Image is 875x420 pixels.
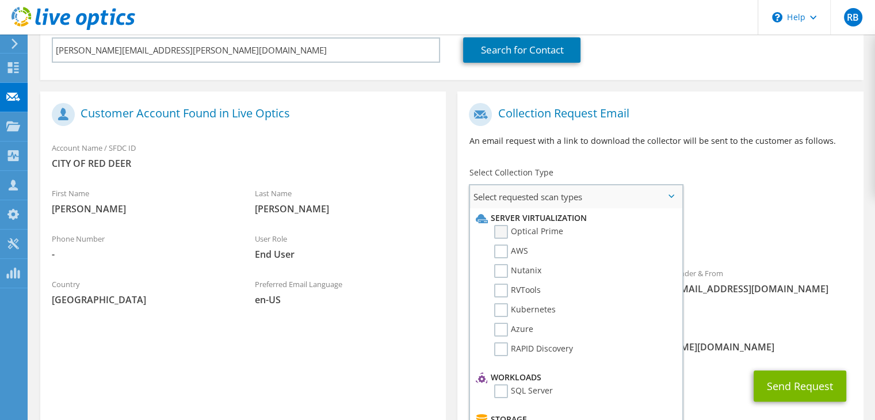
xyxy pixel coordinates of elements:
[494,384,553,398] label: SQL Server
[469,103,846,126] h1: Collection Request Email
[470,185,682,208] span: Select requested scan types
[40,227,243,266] div: Phone Number
[40,272,243,312] div: Country
[40,136,446,175] div: Account Name / SFDC ID
[243,227,446,266] div: User Role
[494,284,541,297] label: RVTools
[457,261,660,314] div: To
[243,181,446,221] div: Last Name
[255,248,435,261] span: End User
[52,248,232,261] span: -
[494,245,528,258] label: AWS
[672,282,852,295] span: [EMAIL_ADDRESS][DOMAIN_NAME]
[52,203,232,215] span: [PERSON_NAME]
[660,261,863,301] div: Sender & From
[473,211,676,225] li: Server Virtualization
[52,103,429,126] h1: Customer Account Found in Live Optics
[772,12,782,22] svg: \n
[457,319,863,359] div: CC & Reply To
[494,323,533,337] label: Azure
[255,203,435,215] span: [PERSON_NAME]
[52,293,232,306] span: [GEOGRAPHIC_DATA]
[463,37,580,63] a: Search for Contact
[844,8,862,26] span: RB
[494,225,563,239] label: Optical Prime
[243,272,446,312] div: Preferred Email Language
[494,342,573,356] label: RAPID Discovery
[52,157,434,170] span: CITY OF RED DEER
[473,371,676,384] li: Workloads
[494,264,541,278] label: Nutanix
[494,303,556,317] label: Kubernetes
[255,293,435,306] span: en-US
[40,181,243,221] div: First Name
[457,213,863,255] div: Requested Collections
[469,167,553,178] label: Select Collection Type
[469,135,851,147] p: An email request with a link to download the collector will be sent to the customer as follows.
[754,371,846,402] button: Send Request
